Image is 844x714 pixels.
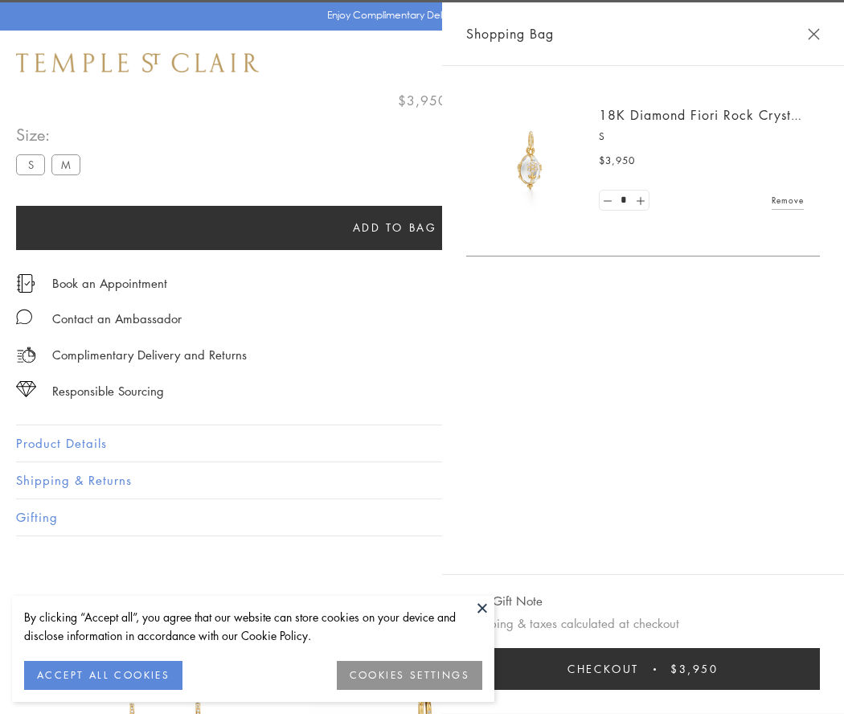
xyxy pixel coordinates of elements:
div: Contact an Ambassador [52,309,182,329]
button: Product Details [16,425,828,462]
img: Temple St. Clair [16,53,259,72]
img: icon_delivery.svg [16,345,36,365]
span: $3,950 [670,660,719,678]
button: Add to bag [16,206,773,250]
img: P51889-E11FIORI [482,113,579,209]
a: Remove [772,191,804,209]
p: Complimentary Delivery and Returns [52,345,247,365]
a: Book an Appointment [52,274,167,292]
button: Close Shopping Bag [808,28,820,40]
img: icon_appointment.svg [16,274,35,293]
button: Add Gift Note [466,591,543,611]
span: Checkout [567,660,639,678]
p: Shipping & taxes calculated at checkout [466,613,820,634]
span: Add to bag [353,219,437,236]
button: Shipping & Returns [16,462,828,499]
button: ACCEPT ALL COOKIES [24,661,182,690]
label: S [16,154,45,174]
span: $3,950 [398,90,447,111]
button: Gifting [16,499,828,535]
img: icon_sourcing.svg [16,381,36,397]
button: COOKIES SETTINGS [337,661,482,690]
p: S [599,129,804,145]
button: Checkout $3,950 [466,648,820,690]
h3: You May Also Like [40,593,804,619]
img: MessageIcon-01_2.svg [16,309,32,325]
label: M [51,154,80,174]
p: Enjoy Complimentary Delivery & Returns [327,7,510,23]
span: Shopping Bag [466,23,554,44]
span: $3,950 [599,153,635,169]
a: Set quantity to 0 [600,191,616,211]
a: Set quantity to 2 [632,191,648,211]
div: Responsible Sourcing [52,381,164,401]
span: Size: [16,121,87,148]
div: By clicking “Accept all”, you agree that our website can store cookies on your device and disclos... [24,608,482,645]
